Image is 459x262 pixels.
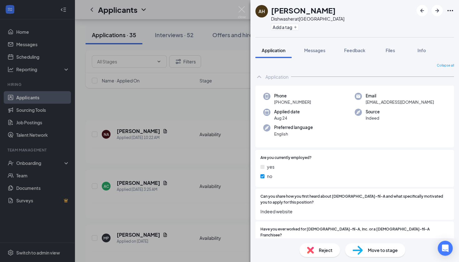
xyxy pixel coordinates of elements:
[294,25,297,29] svg: Plus
[274,109,300,115] span: Applied date
[271,5,336,16] h1: [PERSON_NAME]
[259,8,265,14] div: AH
[438,241,453,256] div: Open Intercom Messenger
[274,124,313,131] span: Preferred language
[267,173,272,180] span: no
[437,63,454,68] span: Collapse all
[344,47,365,53] span: Feedback
[418,7,426,14] svg: ArrowLeftNew
[260,155,312,161] span: Are you currently employed?
[304,47,325,53] span: Messages
[366,93,434,99] span: Email
[255,73,263,81] svg: ChevronUp
[366,115,380,121] span: Indeed
[271,16,344,22] div: Dishwasher at [GEOGRAPHIC_DATA]
[366,109,380,115] span: Source
[366,99,434,105] span: [EMAIL_ADDRESS][DOMAIN_NAME]
[368,247,398,254] span: Move to stage
[265,74,289,80] div: Application
[274,115,300,121] span: Aug 24
[433,7,441,14] svg: ArrowRight
[319,247,333,254] span: Reject
[267,163,274,170] span: yes
[417,5,428,16] button: ArrowLeftNew
[260,194,449,205] span: Can you share how you first heard about [DEMOGRAPHIC_DATA]-fil-A and what specifically motivated ...
[447,7,454,14] svg: Ellipses
[271,24,299,30] button: PlusAdd a tag
[274,93,311,99] span: Phone
[260,208,449,215] span: Indeed website
[274,99,311,105] span: [PHONE_NUMBER]
[274,131,313,137] span: English
[386,47,395,53] span: Files
[432,5,443,16] button: ArrowRight
[417,47,426,53] span: Info
[262,47,285,53] span: Application
[260,226,449,238] span: Have you ever worked for [DEMOGRAPHIC_DATA]-fil-A, Inc. or a [DEMOGRAPHIC_DATA]-fil-A Franchisee?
